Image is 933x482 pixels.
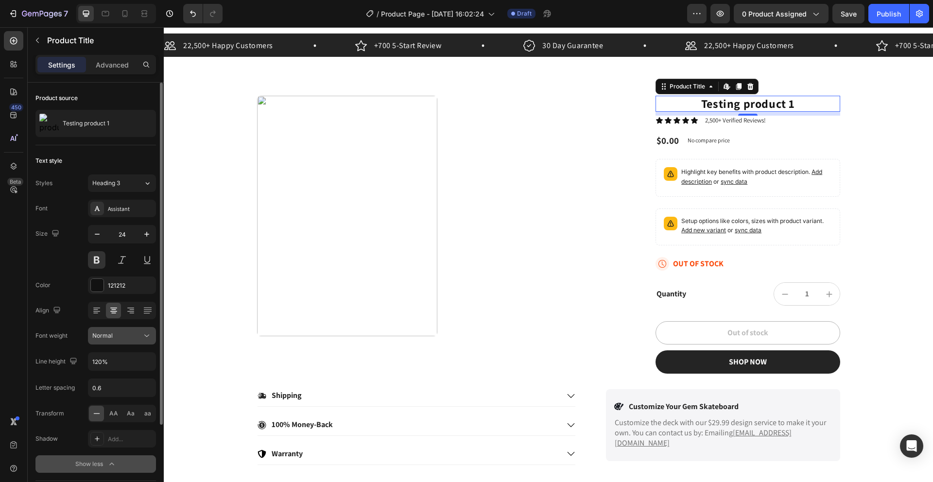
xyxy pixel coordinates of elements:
span: Draft [517,9,532,18]
div: SHOP NOW [565,330,603,340]
div: Letter spacing [35,383,75,392]
iframe: Design area [164,27,933,482]
div: Open Intercom Messenger [900,434,923,458]
button: Publish [868,4,909,23]
div: Align [35,304,63,317]
span: Product Page - [DATE] 16:02:24 [381,9,484,19]
div: Text style [35,156,62,165]
div: Show less [75,459,117,469]
p: Testing product 1 [63,120,109,127]
p: Product Title [47,34,152,46]
div: $0.00 [492,106,516,120]
p: Customize the deck with our $29.99 design service to make it your own. You can contact us by: Ema... [451,391,668,421]
u: [EMAIL_ADDRESS][DOMAIN_NAME] [451,400,628,421]
p: Warranty [108,422,139,432]
span: / [377,9,379,19]
div: Add... [108,435,154,444]
div: Transform [35,409,64,418]
button: increment [655,256,677,278]
span: Aa [127,409,135,418]
span: 0 product assigned [742,9,807,19]
button: SHOP NOW [492,323,676,346]
p: Highlight key benefits with product description. [518,140,668,159]
div: Publish [877,9,901,19]
span: sync data [571,199,598,207]
div: Font weight [35,331,68,340]
span: aa [144,409,151,418]
button: Save [832,4,864,23]
p: 100% Money-Back [108,393,169,403]
div: Color [35,281,51,290]
div: Quantity [492,261,582,273]
div: 121212 [108,281,154,290]
div: Line height [35,355,79,368]
div: Out of stock [564,301,605,311]
span: Save [841,10,857,18]
h1: Testing product 1 [492,69,676,85]
input: quantity [633,256,655,278]
p: Advanced [96,60,129,70]
button: 7 [4,4,72,23]
p: Settings [48,60,75,70]
div: Undo/Redo [183,4,223,23]
div: Styles [35,179,52,188]
p: +700 5-Start Review [731,13,799,24]
p: Setup options like colors, sizes with product variant. [518,189,668,208]
div: Product Title [504,55,543,64]
button: 0 product assigned [734,4,829,23]
button: Show less [35,455,156,473]
div: Font [35,204,48,213]
p: OUT OF STOCK [509,232,560,242]
p: Shipping [108,363,138,374]
span: AA [109,409,118,418]
span: or [562,199,598,207]
div: Assistant [108,205,154,213]
p: No compare price [524,110,566,116]
p: Customize Your Gem Skateboard [465,375,575,385]
div: Size [35,227,61,241]
div: Beta [7,178,23,186]
input: Auto [88,379,155,396]
button: Normal [88,327,156,344]
input: Auto [88,353,155,370]
button: Out of stock [492,294,676,317]
button: Heading 3 [88,174,156,192]
div: Product source [35,94,78,103]
img: product feature img [39,114,59,133]
p: 2,500+ Verified Reviews! [541,89,602,98]
span: Normal [92,332,113,339]
p: 7 [64,8,68,19]
span: Heading 3 [92,179,120,188]
div: 450 [9,103,23,111]
button: decrement [610,256,633,278]
span: or [548,151,584,158]
div: Shadow [35,434,58,443]
span: Add new variant [518,199,562,207]
span: sync data [557,151,584,158]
